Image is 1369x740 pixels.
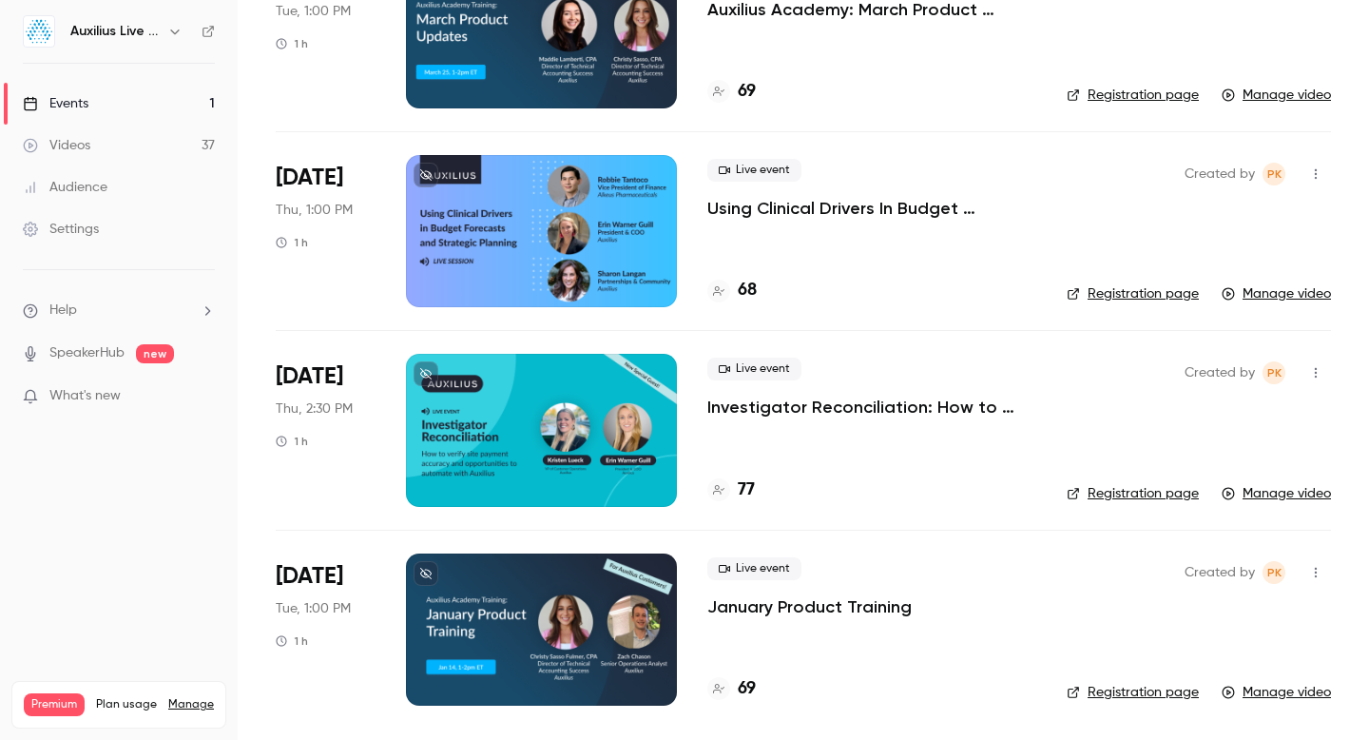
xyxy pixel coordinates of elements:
div: Audience [23,178,107,197]
a: SpeakerHub [49,343,125,363]
li: help-dropdown-opener [23,301,215,321]
h6: Auxilius Live Sessions [70,22,160,41]
h4: 77 [738,477,755,503]
img: Auxilius Live Sessions [24,16,54,47]
span: What's new [49,386,121,406]
a: Registration page [1067,86,1199,105]
a: Manage video [1222,86,1331,105]
span: new [136,344,174,363]
h4: 68 [738,278,757,303]
a: Manage video [1222,683,1331,702]
span: Plan usage [96,697,157,712]
a: 77 [707,477,755,503]
div: 1 h [276,235,308,250]
span: Tue, 1:00 PM [276,599,351,618]
div: 1 h [276,633,308,649]
span: Live event [707,159,801,182]
div: Settings [23,220,99,239]
span: Created by [1185,361,1255,384]
div: Jan 30 Thu, 2:30 PM (America/New York) [276,354,376,506]
h4: 69 [738,79,756,105]
a: January Product Training [707,595,912,618]
a: 68 [707,278,757,303]
a: Manage [168,697,214,712]
span: Live event [707,358,801,380]
span: PK [1267,163,1282,185]
span: Tue, 1:00 PM [276,2,351,21]
a: Manage video [1222,484,1331,503]
span: PK [1267,361,1282,384]
div: Jan 14 Tue, 1:00 PM (America/New York) [276,554,376,706]
span: Created by [1185,163,1255,185]
a: Registration page [1067,683,1199,702]
span: [DATE] [276,361,343,392]
span: [DATE] [276,163,343,193]
a: Using Clinical Drivers In Budget Forecasts and Strategic Planning [707,197,1036,220]
span: Peter Kinchley [1263,561,1285,584]
span: Peter Kinchley [1263,361,1285,384]
div: 1 h [276,434,308,449]
span: Peter Kinchley [1263,163,1285,185]
div: Feb 27 Thu, 1:00 PM (America/New York) [276,155,376,307]
a: 69 [707,676,756,702]
a: Manage video [1222,284,1331,303]
div: Events [23,94,88,113]
span: Help [49,301,77,321]
a: Investigator Reconciliation: How to verify site payment accuracy and opportunities to automate [707,396,1036,419]
iframe: Noticeable Trigger [192,388,215,405]
span: [DATE] [276,561,343,592]
span: Premium [24,693,85,716]
span: PK [1267,561,1282,584]
a: Registration page [1067,484,1199,503]
a: 69 [707,79,756,105]
span: Live event [707,557,801,580]
span: Created by [1185,561,1255,584]
div: 1 h [276,36,308,51]
a: Registration page [1067,284,1199,303]
h4: 69 [738,676,756,702]
div: Videos [23,136,90,155]
span: Thu, 1:00 PM [276,201,353,220]
span: Thu, 2:30 PM [276,399,353,419]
